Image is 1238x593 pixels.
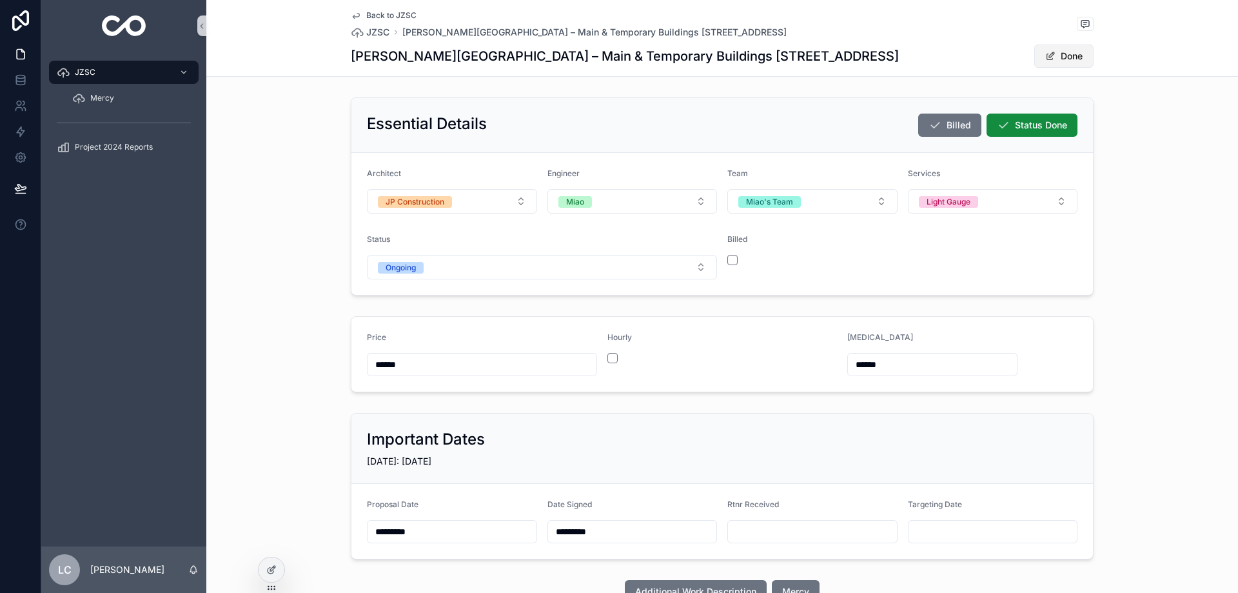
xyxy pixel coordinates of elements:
[64,86,199,110] a: Mercy
[90,93,114,103] span: Mercy
[908,189,1078,214] button: Select Button
[102,15,146,36] img: App logo
[908,499,962,509] span: Targeting Date
[1034,45,1094,68] button: Done
[366,26,389,39] span: JZSC
[367,429,485,450] h2: Important Dates
[367,114,487,134] h2: Essential Details
[351,47,899,65] h1: [PERSON_NAME][GEOGRAPHIC_DATA] – Main & Temporary Buildings [STREET_ADDRESS]
[402,26,787,39] a: [PERSON_NAME][GEOGRAPHIC_DATA] – Main & Temporary Buildings [STREET_ADDRESS]
[58,562,72,578] span: LC
[367,168,401,178] span: Architect
[908,168,940,178] span: Services
[727,499,779,509] span: Rtnr Received
[547,189,718,214] button: Select Button
[947,119,971,132] span: Billed
[386,262,416,274] div: Ongoing
[367,456,431,467] span: [DATE]: [DATE]
[49,136,199,159] a: Project 2024 Reports
[547,168,580,178] span: Engineer
[746,196,793,208] div: Miao's Team
[367,255,717,279] button: Select Button
[351,26,389,39] a: JZSC
[547,499,592,509] span: Date Signed
[351,10,417,21] a: Back to JZSC
[90,563,164,576] p: [PERSON_NAME]
[41,52,206,176] div: scrollable content
[367,499,418,509] span: Proposal Date
[1015,119,1067,132] span: Status Done
[566,196,584,208] div: Miao
[727,168,748,178] span: Team
[847,332,913,342] span: [MEDICAL_DATA]
[75,67,95,77] span: JZSC
[367,189,537,214] button: Select Button
[386,196,444,208] div: JP Construction
[918,114,981,137] button: Billed
[927,196,970,208] div: Light Gauge
[727,234,747,244] span: Billed
[366,10,417,21] span: Back to JZSC
[367,234,390,244] span: Status
[49,61,199,84] a: JZSC
[607,332,632,342] span: Hourly
[75,142,153,152] span: Project 2024 Reports
[367,332,386,342] span: Price
[727,189,898,214] button: Select Button
[987,114,1077,137] button: Status Done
